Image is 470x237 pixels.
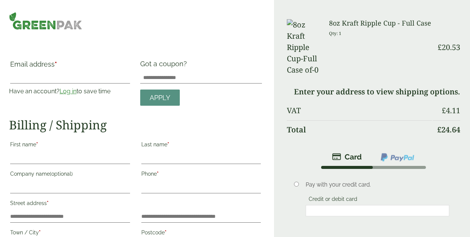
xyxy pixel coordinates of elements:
span: £ [438,42,442,52]
td: Enter your address to view shipping options. [287,83,460,101]
label: Street address [10,198,130,211]
abbr: required [55,60,57,68]
label: First name [10,139,130,152]
bdi: 24.64 [437,125,460,135]
span: £ [437,125,441,135]
abbr: required [39,229,41,235]
label: Email address [10,61,130,71]
img: ppcp-gateway.png [380,152,415,162]
p: Have an account? to save time [9,87,131,96]
span: (optional) [50,171,73,177]
abbr: required [47,200,49,206]
a: Apply [140,90,180,106]
abbr: required [165,229,167,235]
p: Pay with your credit card. [306,181,449,189]
h3: 8oz Kraft Ripple Cup - Full Case [329,19,432,27]
span: Apply [150,94,170,102]
label: Phone [141,169,261,181]
h2: Billing / Shipping [9,118,262,132]
span: £ [442,105,446,115]
img: 8oz Kraft Ripple Cup-Full Case of-0 [287,19,320,76]
bdi: 4.11 [442,105,460,115]
abbr: required [36,141,38,147]
bdi: 20.53 [438,42,460,52]
th: VAT [287,102,432,120]
label: Credit or debit card [306,196,360,204]
label: Company name [10,169,130,181]
img: stripe.png [332,152,362,161]
small: Qty: 1 [329,30,341,36]
abbr: required [167,141,169,147]
a: Log in [60,88,77,95]
iframe: Secure card payment input frame [308,207,447,214]
abbr: required [157,171,159,177]
img: GreenPak Supplies [9,12,82,30]
label: Got a coupon? [140,60,190,71]
th: Total [287,120,432,139]
label: Last name [141,139,261,152]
